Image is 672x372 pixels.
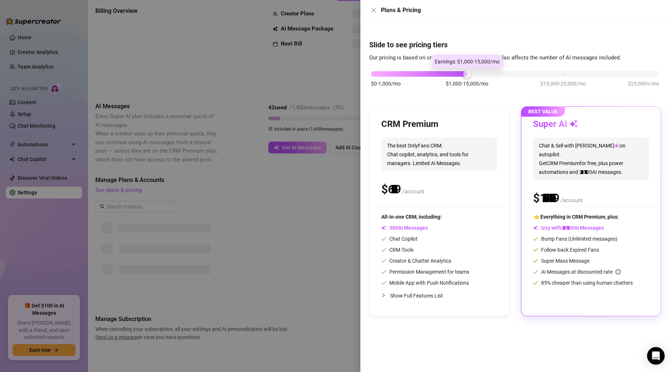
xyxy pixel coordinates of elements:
[533,191,559,205] span: $
[541,269,621,275] span: AI Messages at discounted rate
[381,225,428,231] span: AI Messages
[521,106,565,117] span: BEST VALUE
[561,197,583,204] span: /account
[381,258,386,263] span: check
[381,118,438,130] h3: CRM Premium
[628,80,659,88] span: $25,000+/mo
[390,293,443,299] span: Show Full Features List
[533,258,590,264] span: Super Mass Message
[381,6,663,15] div: Plans & Pricing
[533,258,538,263] span: check
[533,280,633,286] span: 85% cheaper than using human chatters
[533,269,538,274] span: check
[446,80,488,88] span: $1,000-15,000/mo
[533,225,604,231] span: Izzy with AI Messages
[540,80,586,88] span: $15,000-25,000/mo
[369,54,621,61] span: Our pricing is based on creator's monthly earnings. It also affects the number of AI messages inc...
[381,269,386,274] span: check
[371,7,377,13] span: close
[432,55,503,69] div: Earnings: $1,000-15,000/mo
[381,287,497,304] div: Show Full Features List
[533,247,538,252] span: check
[369,40,663,50] h4: Slide to see pricing tiers
[381,247,386,252] span: check
[381,182,401,196] span: $
[381,214,442,220] span: All-in-one CRM, including:
[533,236,617,242] span: Bump Fans (Unlimited messages)
[381,247,414,253] span: CRM Tools
[533,280,538,285] span: check
[533,214,619,220] span: 👈 Everything in CRM Premium, plus:
[616,269,621,274] span: info-circle
[533,236,538,241] span: check
[369,6,378,15] button: Close
[381,293,386,298] span: collapsed
[381,236,418,242] span: Chat Copilot
[402,188,424,195] span: /account
[381,236,386,241] span: check
[533,118,578,130] h3: Super AI
[381,280,386,285] span: check
[647,347,665,365] div: Open Intercom Messenger
[533,247,599,253] span: Follow-back Expired Fans
[381,280,469,286] span: Mobile App with Push Notifications
[381,269,469,275] span: Permission Management for teams
[533,138,649,180] span: Chat & Sell with [PERSON_NAME] on autopilot. Get CRM Premium for free, plus power automations and...
[381,258,451,264] span: Creator & Chatter Analytics
[381,138,497,171] span: The best OnlyFans CRM. Chat copilot, analytics, and tools for managers. Limited AI Messages.
[371,80,401,88] span: $0-1,000/mo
